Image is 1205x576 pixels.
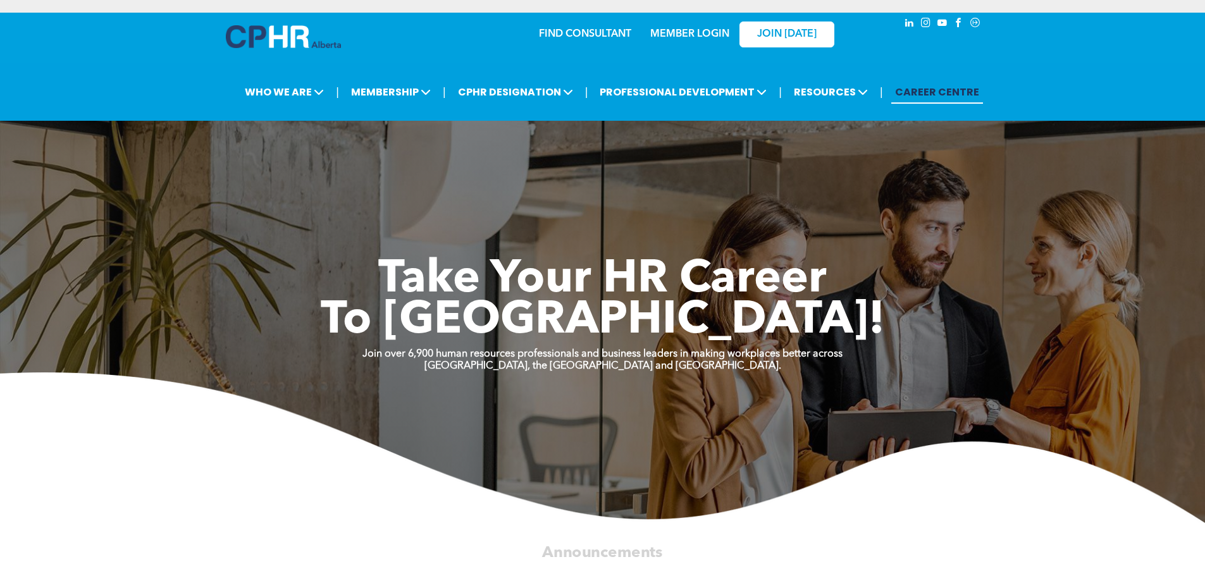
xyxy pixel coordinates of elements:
li: | [880,79,883,105]
a: linkedin [903,16,917,33]
li: | [585,79,588,105]
li: | [779,79,782,105]
a: CAREER CENTRE [891,80,983,104]
a: Social network [968,16,982,33]
a: FIND CONSULTANT [539,29,631,39]
span: PROFESSIONAL DEVELOPMENT [596,80,770,104]
span: CPHR DESIGNATION [454,80,577,104]
span: Take Your HR Career [378,257,827,303]
span: JOIN [DATE] [757,28,817,40]
a: instagram [919,16,933,33]
a: MEMBER LOGIN [650,29,729,39]
a: facebook [952,16,966,33]
span: RESOURCES [790,80,872,104]
span: MEMBERSHIP [347,80,435,104]
span: Announcements [542,545,662,560]
span: WHO WE ARE [241,80,328,104]
strong: Join over 6,900 human resources professionals and business leaders in making workplaces better ac... [362,349,843,359]
a: youtube [936,16,949,33]
strong: [GEOGRAPHIC_DATA], the [GEOGRAPHIC_DATA] and [GEOGRAPHIC_DATA]. [424,361,781,371]
span: To [GEOGRAPHIC_DATA]! [321,298,885,344]
li: | [336,79,339,105]
a: JOIN [DATE] [739,21,834,47]
li: | [443,79,446,105]
img: A blue and white logo for cp alberta [226,25,341,48]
